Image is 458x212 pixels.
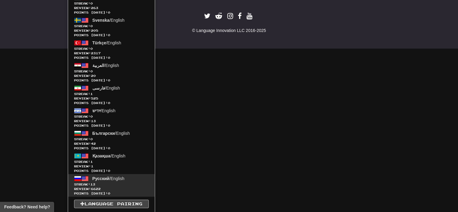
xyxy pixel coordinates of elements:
a: Language Pairing [74,200,149,208]
span: / English [92,131,130,136]
span: 0 [90,47,93,50]
span: / English [92,63,119,68]
span: Review: 2317 [74,51,149,55]
a: العربية/EnglishStreak:0 Review:20Points [DATE]:0 [68,61,155,84]
span: Streak: [74,69,149,74]
span: Streak: [74,182,149,187]
span: Points [DATE]: 0 [74,10,149,15]
a: ייִדיש/EnglishStreak:0 Review:13Points [DATE]:0 [68,106,155,129]
span: فارسی [92,86,105,90]
a: Русский/EnglishStreak:13 Review:6622Points [DATE]:0 [68,174,155,197]
span: 0 [90,69,93,73]
span: / English [92,108,116,113]
span: Open feedback widget [4,204,50,210]
span: Points [DATE]: 0 [74,55,149,60]
span: / English [92,176,124,181]
span: Streak: [74,46,149,51]
span: Български [92,131,115,136]
a: Svenska/EnglishStreak:0 Review:205Points [DATE]:0 [68,16,155,38]
span: Türkçe [92,40,106,45]
a: Türkçe/EnglishStreak:0 Review:2317Points [DATE]:0 [68,38,155,61]
span: Review: 6622 [74,187,149,191]
a: Български/EnglishStreak:0 Review:42Points [DATE]:0 [68,129,155,151]
span: / English [92,18,125,23]
span: Review: 13 [74,119,149,123]
span: Points [DATE]: 0 [74,191,149,196]
span: Svenska [92,18,110,23]
span: Streak: [74,137,149,141]
span: Review: 525 [74,96,149,101]
span: 1 [90,160,93,163]
span: / English [92,86,120,90]
span: Points [DATE]: 0 [74,33,149,37]
span: Streak: [74,24,149,28]
span: / English [92,153,126,158]
span: Қазақша [92,153,111,158]
span: Streak: [74,1,149,6]
span: 0 [90,115,93,118]
span: Streak: [74,92,149,96]
a: فارسی/EnglishStreak:1 Review:525Points [DATE]:0 [68,84,155,106]
span: Русский [92,176,110,181]
span: Points [DATE]: 0 [74,169,149,173]
span: العربية [92,63,104,68]
span: Points [DATE]: 0 [74,101,149,105]
span: Review: 42 [74,141,149,146]
span: 13 [90,182,95,186]
span: Review: 20 [74,74,149,78]
span: Review: 263 [74,6,149,10]
span: 0 [90,2,93,5]
span: Points [DATE]: 0 [74,78,149,83]
span: Review: 205 [74,28,149,33]
a: Қазақша/EnglishStreak:1 Review:1Points [DATE]:0 [68,151,155,174]
span: Points [DATE]: 0 [74,123,149,128]
span: / English [92,40,121,45]
span: ייִדיש [92,108,101,113]
span: Streak: [74,114,149,119]
div: © Language Innovation LLC 2016-2025 [58,27,401,33]
span: Streak: [74,160,149,164]
span: Points [DATE]: 0 [74,146,149,150]
span: Review: 1 [74,164,149,169]
span: 0 [90,24,93,28]
span: 1 [90,92,93,96]
span: 0 [90,137,93,141]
